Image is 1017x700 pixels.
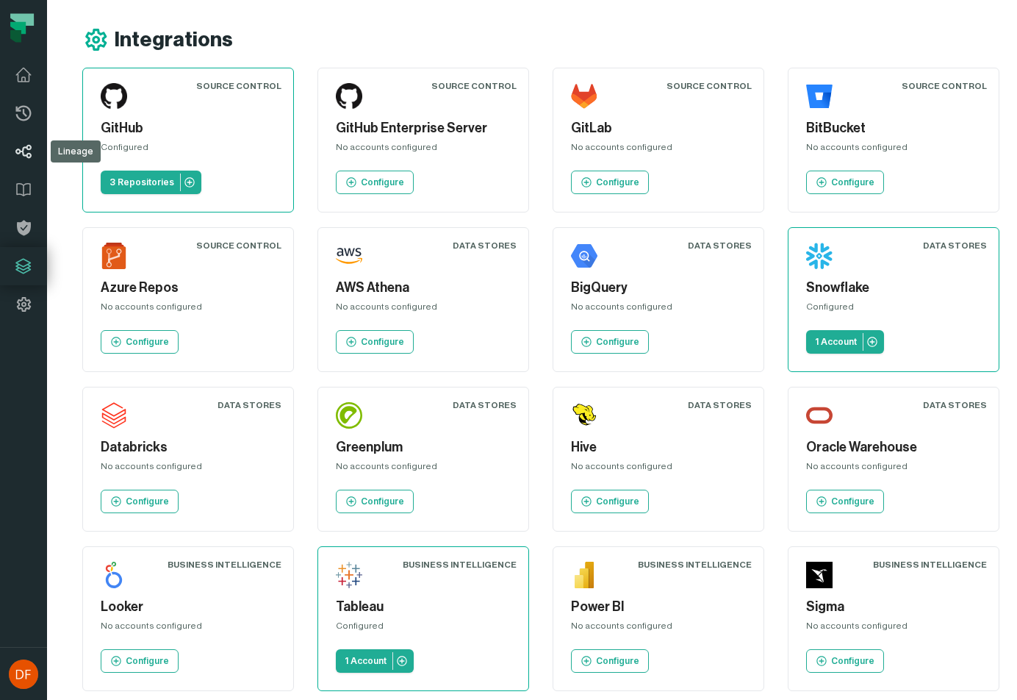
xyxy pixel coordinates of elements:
a: Configure [336,171,414,194]
div: No accounts configured [336,141,511,159]
div: Business Intelligence [638,559,752,571]
h5: GitLab [571,118,746,138]
a: Configure [571,490,649,513]
div: No accounts configured [571,460,746,478]
div: Source Control [666,80,752,92]
a: Configure [806,649,884,673]
div: Configured [336,620,511,637]
h5: Hive [571,438,746,457]
img: BitBucket [806,83,833,110]
h5: BitBucket [806,118,981,138]
div: Source Control [196,80,281,92]
p: 1 Account [815,336,857,348]
p: Configure [831,655,874,667]
h5: Databricks [101,438,276,457]
a: Configure [806,171,884,194]
div: No accounts configured [336,301,511,318]
p: Configure [831,496,874,507]
div: Business Intelligence [873,559,987,571]
a: 1 Account [806,330,884,354]
div: No accounts configured [101,460,276,478]
div: No accounts configured [571,141,746,159]
img: avatar of Dan Feola [9,660,38,689]
img: Power BI [571,562,597,588]
div: Business Intelligence [403,559,517,571]
div: Business Intelligence [168,559,281,571]
div: No accounts configured [806,141,981,159]
p: Configure [126,336,169,348]
a: Configure [336,330,414,354]
div: No accounts configured [336,460,511,478]
div: Data Stores [923,399,987,411]
h5: Azure Repos [101,278,276,298]
a: Configure [336,490,414,513]
div: No accounts configured [571,620,746,637]
h5: AWS Athena [336,278,511,298]
div: No accounts configured [806,620,981,637]
div: No accounts configured [806,460,981,478]
div: Source Control [902,80,987,92]
a: Configure [101,649,179,673]
div: No accounts configured [571,301,746,318]
h5: GitHub Enterprise Server [336,118,511,138]
h5: Greenplum [336,438,511,457]
div: Source Control [431,80,517,92]
p: Configure [126,655,169,667]
p: Configure [361,336,404,348]
p: Configure [596,176,639,188]
img: Looker [101,562,127,588]
a: Configure [806,490,884,513]
p: Configure [596,655,639,667]
div: Data Stores [453,240,517,251]
h5: Snowflake [806,278,981,298]
a: Configure [571,330,649,354]
div: Source Control [196,240,281,251]
div: Configured [806,301,981,318]
div: No accounts configured [101,620,276,637]
h5: Oracle Warehouse [806,438,981,457]
div: No accounts configured [101,301,276,318]
img: AWS Athena [336,243,362,269]
img: Hive [571,402,597,429]
div: Configured [101,141,276,159]
h5: Sigma [806,597,981,617]
img: Greenplum [336,402,362,429]
div: Data Stores [453,399,517,411]
div: Lineage [51,140,101,162]
a: Configure [571,171,649,194]
img: GitLab [571,83,597,110]
a: Configure [571,649,649,673]
h5: Tableau [336,597,511,617]
p: Configure [126,496,169,507]
div: Data Stores [688,399,752,411]
p: 3 Repositories [109,176,174,188]
a: 1 Account [336,649,414,673]
img: GitHub [101,83,127,110]
img: Sigma [806,562,833,588]
a: 3 Repositories [101,171,201,194]
p: Configure [361,176,404,188]
img: Tableau [336,562,362,588]
p: Configure [831,176,874,188]
a: Configure [101,490,179,513]
div: Data Stores [923,240,987,251]
img: BigQuery [571,243,597,269]
p: Configure [361,496,404,507]
h5: BigQuery [571,278,746,298]
div: Data Stores [218,399,281,411]
p: Configure [596,496,639,507]
h5: GitHub [101,118,276,138]
div: Data Stores [688,240,752,251]
img: GitHub Enterprise Server [336,83,362,110]
a: Configure [101,330,179,354]
img: Azure Repos [101,243,127,269]
h5: Looker [101,597,276,617]
img: Snowflake [806,243,833,269]
img: Databricks [101,402,127,429]
h5: Power BI [571,597,746,617]
p: Configure [596,336,639,348]
h1: Integrations [115,27,233,53]
img: Oracle Warehouse [806,402,833,429]
p: 1 Account [345,655,387,667]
